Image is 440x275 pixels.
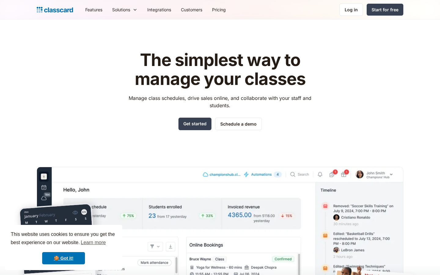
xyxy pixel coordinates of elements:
[112,6,130,13] div: Solutions
[80,238,107,247] a: learn more about cookies
[367,4,403,16] a: Start for free
[142,3,176,16] a: Integrations
[123,94,317,109] p: Manage class schedules, drive sales online, and collaborate with your staff and students.
[372,6,398,13] div: Start for free
[178,118,211,130] a: Get started
[207,3,231,16] a: Pricing
[37,5,73,14] a: home
[80,3,107,16] a: Features
[107,3,142,16] div: Solutions
[215,118,262,130] a: Schedule a demo
[42,252,85,264] a: dismiss cookie message
[123,51,317,88] h1: The simplest way to manage your classes
[5,225,122,270] div: cookieconsent
[345,6,358,13] div: Log in
[339,3,363,16] a: Log in
[11,231,116,247] span: This website uses cookies to ensure you get the best experience on our website.
[176,3,207,16] a: Customers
